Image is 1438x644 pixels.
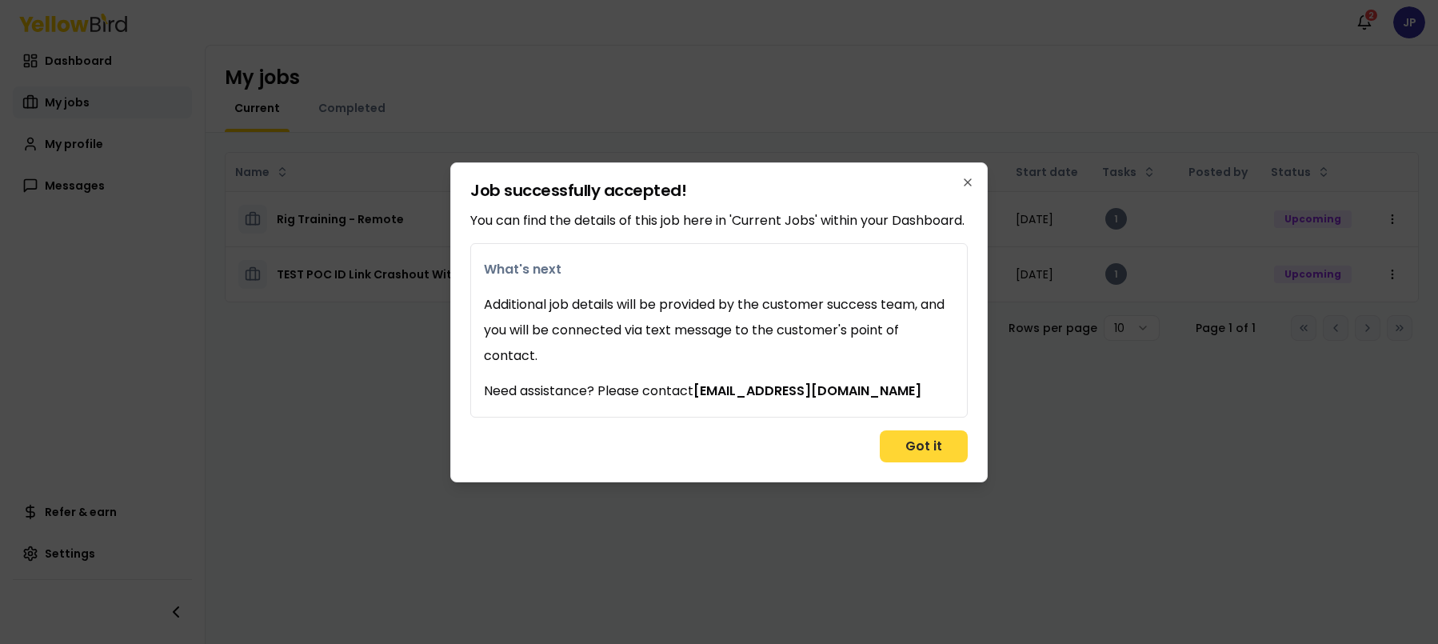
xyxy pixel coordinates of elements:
[484,382,954,401] span: Need assistance? Please contact
[484,292,954,369] p: Additional job details will be provided by the customer success team, and you will be connected v...
[470,211,968,230] p: You can find the details of this job here in 'Current Jobs' within your Dashboard.
[880,430,968,462] button: Got it
[693,382,921,400] a: [EMAIL_ADDRESS][DOMAIN_NAME]
[470,182,968,198] h2: Job successfully accepted!
[484,260,954,279] span: What's next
